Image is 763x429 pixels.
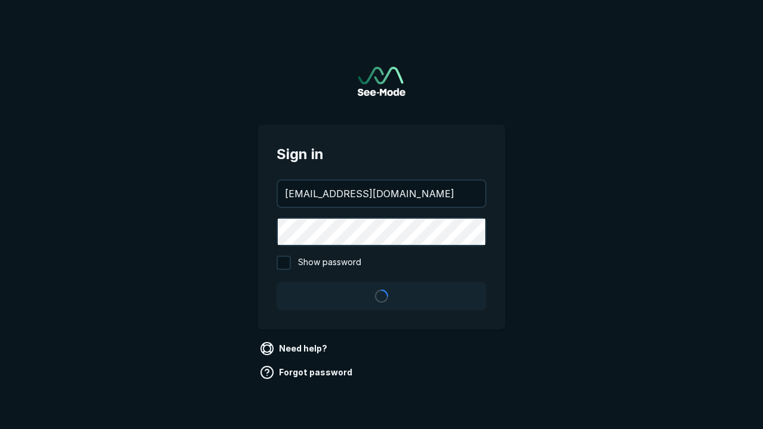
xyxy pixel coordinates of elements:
img: See-Mode Logo [358,67,405,96]
a: Go to sign in [358,67,405,96]
span: Show password [298,256,361,270]
span: Sign in [277,144,486,165]
a: Need help? [258,339,332,358]
input: your@email.com [278,181,485,207]
a: Forgot password [258,363,357,382]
